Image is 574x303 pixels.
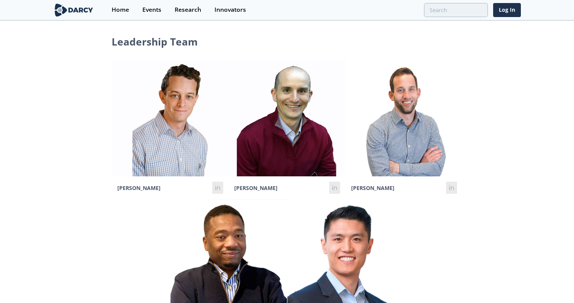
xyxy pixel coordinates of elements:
[346,60,462,176] img: Lennart Huijbers
[53,3,95,17] img: logo-wide.svg
[234,184,278,192] span: [PERSON_NAME]
[112,7,129,13] div: Home
[212,182,223,194] a: fusion-linkedin
[112,35,462,49] h1: Leadership Team
[424,3,488,17] input: Advanced Search
[175,7,201,13] div: Research
[351,184,394,192] span: [PERSON_NAME]
[229,60,345,176] img: Phil Kantor
[112,60,229,176] img: Sam Long
[493,3,521,17] a: Log In
[142,7,161,13] div: Events
[117,184,161,192] span: [PERSON_NAME]
[329,182,340,194] a: fusion-linkedin
[446,182,457,194] a: fusion-linkedin
[214,7,246,13] div: Innovators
